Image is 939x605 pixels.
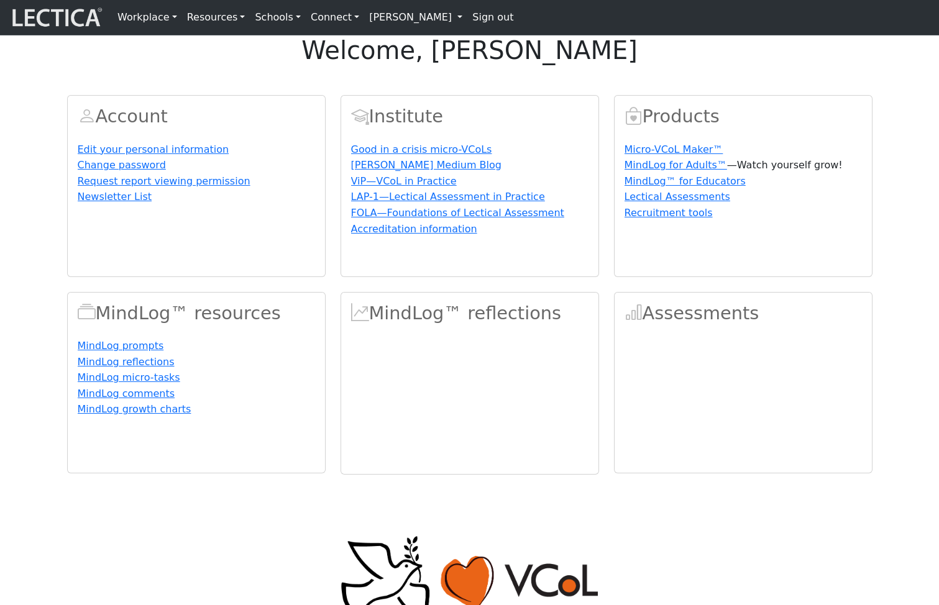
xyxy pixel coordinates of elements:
[625,302,862,324] h2: Assessments
[112,5,182,30] a: Workplace
[78,106,96,127] span: Account
[250,5,306,30] a: Schools
[78,340,164,352] a: MindLog prompts
[78,403,191,415] a: MindLog growth charts
[351,175,457,187] a: ViP—VCoL in Practice
[78,106,315,127] h2: Account
[78,356,175,368] a: MindLog reflections
[351,159,502,171] a: [PERSON_NAME] Medium Blog
[182,5,250,30] a: Resources
[625,302,643,324] span: Assessments
[78,191,152,202] a: Newsletter List
[625,175,746,187] a: MindLog™ for Educators
[78,175,250,187] a: Request report viewing permission
[625,159,727,171] a: MindLog for Adults™
[351,106,589,127] h2: Institute
[351,106,369,127] span: Account
[78,302,96,324] span: MindLog™ resources
[78,371,180,383] a: MindLog micro-tasks
[78,388,175,399] a: MindLog comments
[9,6,103,29] img: lecticalive
[625,106,643,127] span: Products
[625,143,723,155] a: Micro-VCoL Maker™
[78,159,166,171] a: Change password
[351,143,492,155] a: Good in a crisis micro-VCoLs
[78,143,229,155] a: Edit your personal information
[351,302,589,324] h2: MindLog™ reflections
[351,302,369,324] span: MindLog
[351,207,564,219] a: FOLA—Foundations of Lectical Assessment
[625,158,862,173] p: —Watch yourself grow!
[351,223,477,235] a: Accreditation information
[306,5,364,30] a: Connect
[467,5,518,30] a: Sign out
[364,5,467,30] a: [PERSON_NAME]
[78,302,315,324] h2: MindLog™ resources
[625,207,713,219] a: Recruitment tools
[625,191,730,202] a: Lectical Assessments
[625,106,862,127] h2: Products
[351,191,545,202] a: LAP-1—Lectical Assessment in Practice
